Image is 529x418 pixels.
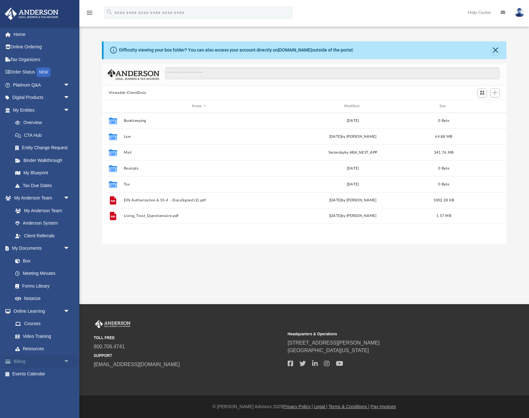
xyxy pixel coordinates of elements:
[64,192,76,205] span: arrow_drop_down
[79,403,529,410] div: © [PERSON_NAME] Advisors 2025
[431,103,456,109] div: Size
[9,229,76,242] a: Client Referrals
[433,199,454,202] span: 1002.28 KB
[64,242,76,255] span: arrow_drop_down
[4,53,79,66] a: Tax Organizers
[9,280,73,292] a: Forms Library
[434,151,453,154] span: 341.76 MB
[124,198,274,202] button: EIN Authorization & SS-4 - DocuSigned (2).pdf
[64,355,76,368] span: arrow_drop_down
[4,104,79,116] a: My Entitiesarrow_drop_down
[94,344,125,349] a: 800.706.4741
[9,116,79,129] a: Overview
[109,90,146,96] button: Viewable-ClientDocs
[9,204,73,217] a: My Anderson Team
[106,9,113,16] i: search
[123,103,274,109] div: Name
[4,305,76,317] a: Online Learningarrow_drop_down
[9,167,76,179] a: My Blueprint
[288,340,380,345] a: [STREET_ADDRESS][PERSON_NAME]
[371,404,396,409] a: Pay Invoices
[4,355,79,368] a: Billingarrow_drop_down
[165,67,500,80] input: Search files and folders
[4,79,79,91] a: Platinum Q&Aarrow_drop_down
[9,343,76,355] a: Resources
[4,368,79,380] a: Events Calendar
[288,331,477,337] small: Headquarters & Operations
[9,254,73,267] a: Box
[124,214,274,218] button: Living_Trust_Questionnaire.pdf
[277,166,428,171] div: [DATE]
[438,183,449,186] span: 0 Byte
[283,404,313,409] a: Privacy Policy |
[9,179,79,192] a: Tax Due Dates
[94,362,180,367] a: [EMAIL_ADDRESS][DOMAIN_NAME]
[4,41,79,53] a: Online Ordering
[4,28,79,41] a: Home
[119,47,354,53] div: Difficulty viewing your box folder? You can also access your account directly on outside of the p...
[288,348,369,353] a: [GEOGRAPHIC_DATA][US_STATE]
[3,8,60,20] img: Anderson Advisors Platinum Portal
[86,9,93,17] i: menu
[278,47,312,52] a: [DOMAIN_NAME]
[438,119,449,122] span: 0 Byte
[37,67,50,77] div: NEW
[9,292,76,305] a: Notarize
[277,118,428,124] div: [DATE]
[9,330,73,343] a: Video Training
[9,217,76,230] a: Anderson System
[4,66,79,79] a: Order StatusNEW
[277,103,428,109] div: Modified
[4,192,76,205] a: My Anderson Teamarrow_drop_down
[491,46,500,55] button: Close
[436,214,451,218] span: 1.57 MB
[124,135,274,139] button: Law
[94,353,283,359] small: SUPPORT
[124,182,274,186] button: Tax
[124,150,274,155] button: Mail
[277,213,428,219] div: [DATE] by [PERSON_NAME]
[64,91,76,104] span: arrow_drop_down
[64,305,76,318] span: arrow_drop_down
[277,134,428,140] div: [DATE] by [PERSON_NAME]
[4,91,79,104] a: Digital Productsarrow_drop_down
[490,88,500,97] button: Add
[94,335,283,341] small: TOLL FREE
[438,167,449,170] span: 0 Byte
[102,113,506,245] div: grid
[478,88,487,97] button: Switch to Grid View
[94,320,132,328] img: Anderson Advisors Platinum Portal
[86,12,93,17] a: menu
[515,8,524,17] img: User Pic
[435,135,452,138] span: 64.88 MB
[9,317,76,330] a: Courses
[9,129,79,142] a: CTA Hub
[277,198,428,203] div: [DATE] by [PERSON_NAME]
[9,154,79,167] a: Binder Walkthrough
[459,103,504,109] div: id
[314,404,327,409] a: Legal |
[9,267,76,280] a: Meeting Minutes
[277,182,428,187] div: [DATE]
[4,242,76,255] a: My Documentsarrow_drop_down
[64,79,76,92] span: arrow_drop_down
[105,103,121,109] div: id
[64,104,76,117] span: arrow_drop_down
[124,166,274,171] button: Receipts
[277,150,428,156] div: by ABA_NEST_APP
[9,142,79,154] a: Entity Change Request
[328,151,345,154] span: yesterday
[329,404,370,409] a: Terms & Conditions |
[124,119,274,123] button: Bookkeeping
